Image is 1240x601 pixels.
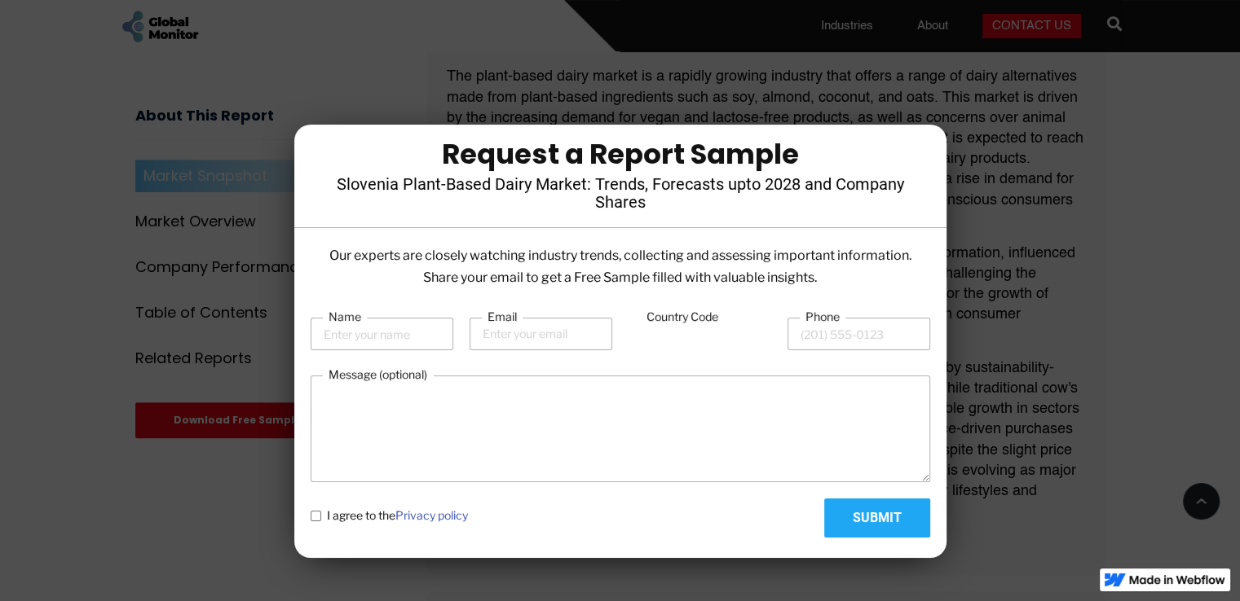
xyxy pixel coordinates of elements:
input: Enter your name [311,318,453,350]
h4: Slovenia Plant-Based Dairy Market: Trends, Forecasts upto 2028 and Company Shares [319,175,922,211]
label: Email [482,309,523,325]
a: Privacy policy [395,508,468,522]
label: Country Code [641,309,724,325]
div: Request a Report Sample [319,141,922,167]
label: Name [323,309,367,325]
input: Enter your email [470,318,612,350]
label: Message (optional) [323,366,433,383]
input: Submit [824,498,930,537]
input: I agree to thePrivacy policy [311,511,321,521]
input: (201) 555-0123 [788,318,930,350]
label: Phone [800,309,845,325]
form: Email Form-Report Page [311,309,930,537]
p: Our experts are closely watching industry trends, collecting and assessing important information.... [311,244,930,288]
img: Made in Webflow [1129,575,1225,585]
span: I agree to the [327,507,468,524]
